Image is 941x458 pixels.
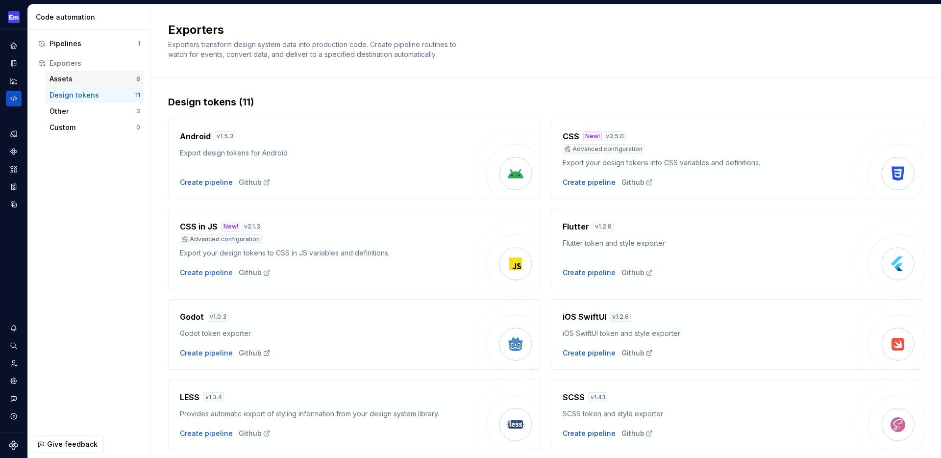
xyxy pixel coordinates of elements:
[180,178,233,187] button: Create pipeline
[604,131,626,141] div: v 3.5.0
[50,39,138,49] div: Pipelines
[208,312,228,322] div: v 1.0.3
[168,95,923,109] div: Design tokens (11)
[180,329,472,338] div: Godot token exporter
[136,107,140,115] div: 3
[180,130,211,142] h4: Android
[563,311,606,323] h4: iOS SwiftUI
[583,131,602,141] div: New!
[50,74,136,84] div: Assets
[563,429,616,438] button: Create pipeline
[6,320,22,336] div: Notifications
[46,120,144,135] button: Custom0
[6,338,22,354] button: Search ⌘K
[215,131,235,141] div: v 1.5.3
[6,373,22,389] a: Settings
[621,348,653,358] div: Github
[6,144,22,159] div: Components
[168,22,912,38] h2: Exporters
[180,221,218,232] h4: CSS in JS
[593,222,614,231] div: v 1.2.8
[34,36,144,51] button: Pipelines1
[36,12,146,22] div: Code automation
[610,312,631,322] div: v 1.2.6
[621,268,653,278] a: Github
[563,268,616,278] div: Create pipeline
[180,148,472,158] div: Export design tokens for Android
[180,311,204,323] h4: Godot
[6,91,22,106] a: Code automation
[180,348,233,358] button: Create pipeline
[46,71,144,87] button: Assets8
[33,435,104,453] button: Give feedback
[180,234,262,244] div: Advanced configuration
[6,38,22,53] a: Home
[50,90,135,100] div: Design tokens
[239,178,271,187] a: Github
[6,356,22,371] a: Invite team
[563,221,589,232] h4: Flutter
[6,55,22,71] a: Documentation
[6,73,22,89] a: Analytics
[563,329,855,338] div: iOS SwiftUI token and style exporter
[222,222,240,231] div: New!
[50,58,140,68] div: Exporters
[6,126,22,142] a: Design tokens
[180,429,233,438] button: Create pipeline
[563,409,855,419] div: SCSS token and style exporter
[563,144,644,154] div: Advanced configuration
[563,391,585,403] h4: SCSS
[239,268,271,278] a: Github
[203,392,224,402] div: v 1.3.4
[46,103,144,119] a: Other3
[180,248,472,258] div: Export your design tokens to CSS in JS variables and definitions.
[136,75,140,83] div: 8
[6,197,22,212] div: Data sources
[46,87,144,103] button: Design tokens11
[180,409,472,419] div: Provides automatic export of styling information from your design system library.
[621,178,653,187] a: Github
[50,106,136,116] div: Other
[6,391,22,407] button: Contact support
[8,11,20,23] img: e72e9e65-9f43-4cb3-89a7-ea83765f03bf.png
[50,123,136,132] div: Custom
[136,124,140,131] div: 0
[180,268,233,278] button: Create pipeline
[47,439,98,449] span: Give feedback
[589,392,607,402] div: v 1.4.1
[621,429,653,438] a: Github
[563,158,855,168] div: Export your design tokens into CSS variables and definitions.
[563,130,579,142] h4: CSS
[563,178,616,187] button: Create pipeline
[563,348,616,358] button: Create pipeline
[9,440,19,450] svg: Supernova Logo
[239,348,271,358] a: Github
[239,429,271,438] a: Github
[6,179,22,195] a: Storybook stories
